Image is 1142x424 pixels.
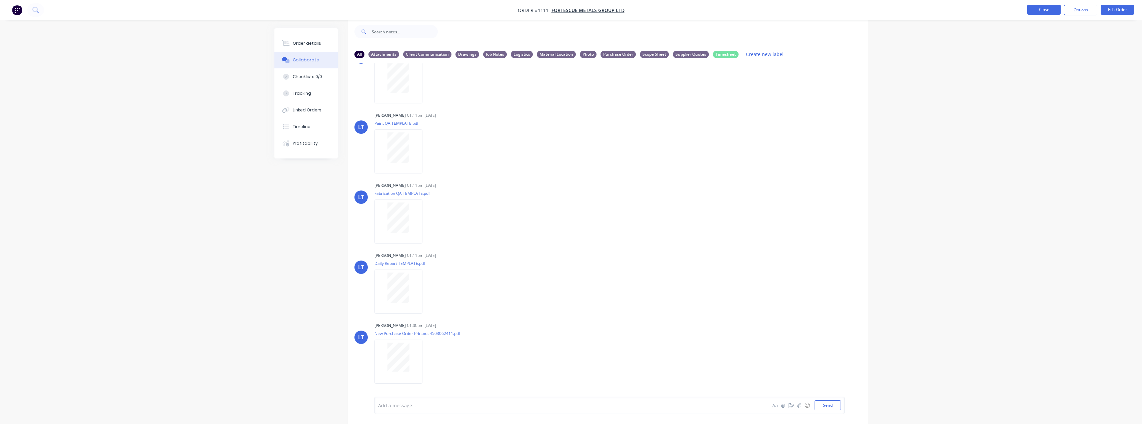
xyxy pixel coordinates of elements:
a: FORTESCUE METALS GROUP LTD [551,7,625,13]
div: Profitability [293,140,318,146]
p: Paint QA TEMPLATE.pdf [374,120,429,126]
button: Profitability [274,135,338,152]
button: Edit Order [1101,5,1134,15]
button: Collaborate [274,52,338,68]
p: New Purchase Order Printout 4503062411.pdf [374,331,460,336]
div: Purchase Order [601,51,636,58]
button: Timeline [274,118,338,135]
p: Fabrication QA TEMPLATE.pdf [374,190,430,196]
div: Drawings [455,51,479,58]
button: Linked Orders [274,102,338,118]
div: All [354,51,364,58]
div: LT [358,193,364,201]
button: ☺ [803,401,811,409]
div: 01:11pm [DATE] [407,112,436,118]
div: [PERSON_NAME] [374,112,406,118]
div: [PERSON_NAME] [374,253,406,259]
button: Order details [274,35,338,52]
div: 01:11pm [DATE] [407,182,436,188]
button: Options [1064,5,1097,15]
div: Linked Orders [293,107,321,113]
div: [PERSON_NAME] [374,323,406,329]
div: Supplier Quotes [673,51,709,58]
div: Scope Sheet [640,51,669,58]
div: 01:00pm [DATE] [407,323,436,329]
button: Close [1027,5,1061,15]
div: Client Communication [403,51,451,58]
div: Tracking [293,90,311,96]
div: Attachments [368,51,399,58]
p: Daily Report TEMPLATE.pdf [374,261,429,266]
div: Material Location [537,51,576,58]
span: Order #1111 - [518,7,551,13]
div: Collaborate [293,57,319,63]
button: Aa [771,401,779,409]
div: Checklists 0/0 [293,74,322,80]
div: Photo [580,51,597,58]
button: Tracking [274,85,338,102]
div: Order details [293,40,321,46]
button: @ [779,401,787,409]
div: Job Notes [483,51,507,58]
img: Factory [12,5,22,15]
div: Timesheet [713,51,739,58]
button: Send [815,400,841,410]
button: Create new label [743,50,787,59]
div: 01:11pm [DATE] [407,253,436,259]
div: Logistics [511,51,533,58]
div: LT [358,263,364,271]
div: Timeline [293,124,310,130]
div: LT [358,333,364,341]
button: Checklists 0/0 [274,68,338,85]
div: [PERSON_NAME] [374,182,406,188]
div: LT [358,123,364,131]
input: Search notes... [372,25,438,38]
